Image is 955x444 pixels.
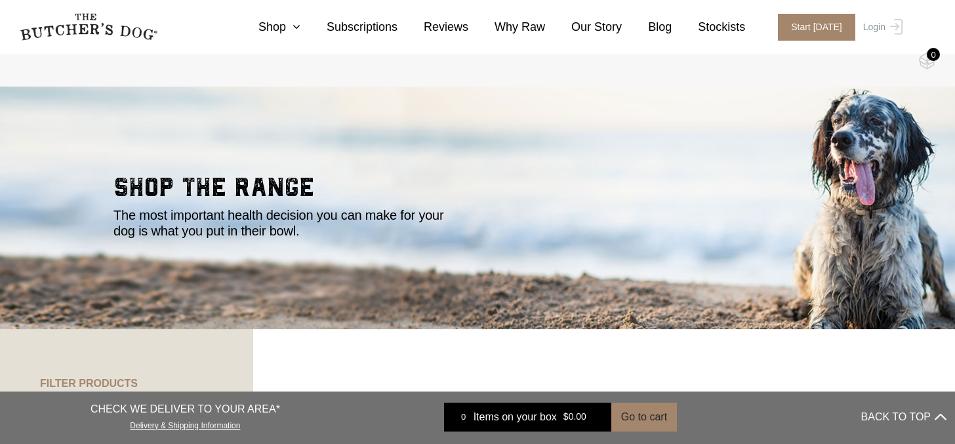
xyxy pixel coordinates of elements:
[778,14,855,41] span: Start [DATE]
[468,18,545,36] a: Why Raw
[563,412,569,422] span: $
[232,18,300,36] a: Shop
[860,14,903,41] a: Login
[454,411,474,424] div: 0
[765,14,860,41] a: Start [DATE]
[545,18,622,36] a: Our Story
[563,412,586,422] bdi: 0.00
[919,52,935,70] img: TBD_Cart-Empty.png
[672,18,745,36] a: Stockists
[300,18,397,36] a: Subscriptions
[113,207,461,239] p: The most important health decision you can make for your dog is what you put in their bowl.
[397,18,468,36] a: Reviews
[622,18,672,36] a: Blog
[927,48,940,61] div: 0
[611,403,677,432] button: Go to cart
[91,401,280,417] p: CHECK WE DELIVER TO YOUR AREA*
[113,174,842,207] h2: shop the range
[474,409,557,425] span: Items on your box
[444,403,611,432] a: 0 Items on your box $0.00
[130,418,240,430] a: Delivery & Shipping Information
[861,401,946,433] button: BACK TO TOP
